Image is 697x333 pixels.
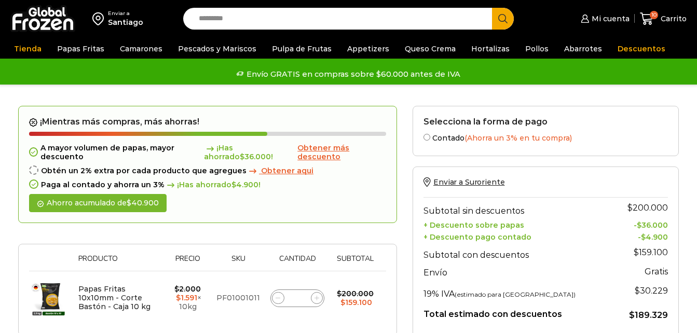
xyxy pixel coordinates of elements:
[423,134,430,141] input: Contado(Ahorra un 3% en tu compra)
[423,301,612,321] th: Total estimado con descuentos
[559,39,607,59] a: Abarrotes
[115,39,168,59] a: Camarones
[204,144,295,161] span: ¡Has ahorrado !
[423,218,612,230] th: + Descuento sobre papas
[627,203,668,213] bdi: 200.000
[330,255,381,271] th: Subtotal
[73,255,164,271] th: Producto
[340,298,372,307] bdi: 159.100
[92,10,108,27] img: address-field-icon.svg
[340,298,345,307] span: $
[165,181,261,189] span: ¡Has ahorrado !
[578,8,629,29] a: Mi cuenta
[342,39,394,59] a: Appetizers
[629,310,668,320] bdi: 189.329
[240,152,244,161] span: $
[29,181,386,189] div: Paga al contado y ahorra un 3%
[29,166,386,175] div: Obtén un 2% extra por cada producto que agregues
[400,39,461,59] a: Queso Crema
[641,232,646,242] span: $
[297,143,349,161] span: Obtener más descuento
[658,13,687,24] span: Carrito
[164,255,211,271] th: Precio
[78,284,151,311] a: Papas Fritas 10x10mm - Corte Bastón - Caja 10 kg
[612,39,671,59] a: Descuentos
[211,255,265,271] th: Sku
[433,177,504,187] span: Enviar a Suroriente
[627,203,633,213] span: $
[231,180,236,189] span: $
[492,8,514,30] button: Search button
[589,13,630,24] span: Mi cuenta
[174,284,179,294] span: $
[231,180,258,189] bdi: 4.900
[612,230,668,242] td: -
[423,177,504,187] a: Enviar a Suroriente
[520,39,554,59] a: Pollos
[629,310,635,320] span: $
[29,194,167,212] div: Ahorro acumulado de
[423,262,612,281] th: Envío
[423,198,612,218] th: Subtotal sin descuentos
[127,198,131,207] span: $
[290,291,305,306] input: Product quantity
[164,271,211,325] td: × 10kg
[640,7,687,31] a: 10 Carrito
[29,117,386,127] h2: ¡Mientras más compras, más ahorras!
[247,166,313,175] a: Obtener aqui
[127,198,159,207] bdi: 40.900
[423,132,668,143] label: Contado
[29,144,386,161] div: A mayor volumen de papas, mayor descuento
[612,218,668,230] td: -
[261,166,313,175] span: Obtener aqui
[464,133,572,143] span: (Ahorra un 3% en tu compra)
[650,11,658,19] span: 10
[423,281,612,301] th: 19% IVA
[176,293,181,302] span: $
[240,152,271,161] bdi: 36.000
[9,39,47,59] a: Tienda
[173,39,262,59] a: Pescados y Mariscos
[52,39,110,59] a: Papas Fritas
[337,289,341,298] span: $
[423,230,612,242] th: + Descuento pago contado
[265,255,330,271] th: Cantidad
[176,293,197,302] bdi: 1.591
[297,144,386,161] a: Obtener más descuento
[337,289,374,298] bdi: 200.000
[634,247,639,257] span: $
[108,10,143,17] div: Enviar a
[108,17,143,27] div: Santiago
[455,290,576,298] small: (estimado para [GEOGRAPHIC_DATA])
[641,232,668,242] bdi: 4.900
[635,286,668,296] span: 30.229
[637,220,641,230] span: $
[645,267,668,276] strong: Gratis
[267,39,337,59] a: Pulpa de Frutas
[637,220,668,230] bdi: 36.000
[634,247,668,257] bdi: 159.100
[423,117,668,127] h2: Selecciona la forma de pago
[211,271,265,325] td: PF01001011
[466,39,515,59] a: Hortalizas
[174,284,201,294] bdi: 2.000
[635,286,640,296] span: $
[423,242,612,262] th: Subtotal con descuentos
